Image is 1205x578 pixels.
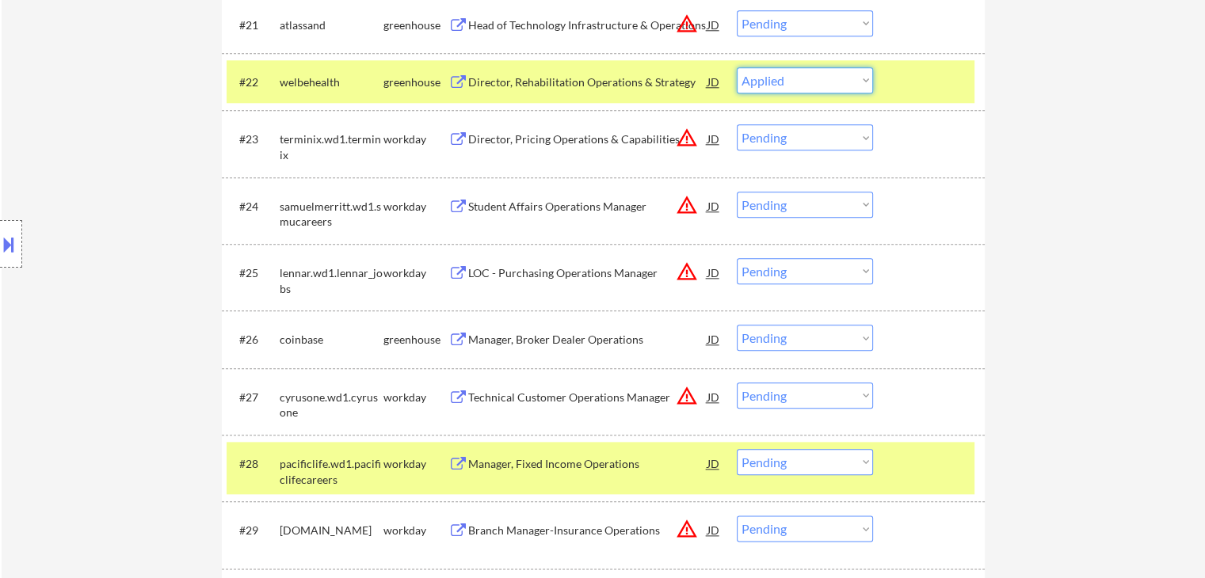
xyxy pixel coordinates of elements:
[676,518,698,540] button: warning_amber
[383,332,448,348] div: greenhouse
[383,199,448,215] div: workday
[383,523,448,538] div: workday
[706,67,722,96] div: JD
[706,258,722,287] div: JD
[468,390,707,405] div: Technical Customer Operations Manager
[383,74,448,90] div: greenhouse
[676,385,698,407] button: warning_amber
[706,449,722,477] div: JD
[383,17,448,33] div: greenhouse
[280,390,383,420] div: cyrusone.wd1.cyrusone
[239,456,267,472] div: #28
[706,515,722,544] div: JD
[468,199,707,215] div: Student Affairs Operations Manager
[280,131,383,162] div: terminix.wd1.terminix
[239,390,267,405] div: #27
[706,192,722,220] div: JD
[676,194,698,216] button: warning_amber
[239,74,267,90] div: #22
[280,17,383,33] div: atlassand
[706,10,722,39] div: JD
[676,260,698,283] button: warning_amber
[706,124,722,153] div: JD
[280,74,383,90] div: welbehealth
[280,332,383,348] div: coinbase
[468,456,707,472] div: Manager, Fixed Income Operations
[280,265,383,296] div: lennar.wd1.lennar_jobs
[468,131,707,147] div: Director, Pricing Operations & Capabilities
[280,523,383,538] div: [DOMAIN_NAME]
[280,199,383,230] div: samuelmerritt.wd1.smucareers
[468,17,707,33] div: Head of Technology Infrastructure & Operations
[239,523,267,538] div: #29
[383,131,448,147] div: workday
[468,523,707,538] div: Branch Manager-Insurance Operations
[676,127,698,149] button: warning_amber
[706,382,722,411] div: JD
[468,265,707,281] div: LOC - Purchasing Operations Manager
[468,332,707,348] div: Manager, Broker Dealer Operations
[280,456,383,487] div: pacificlife.wd1.pacificlifecareers
[383,456,448,472] div: workday
[239,17,267,33] div: #21
[383,390,448,405] div: workday
[706,325,722,353] div: JD
[676,13,698,35] button: warning_amber
[383,265,448,281] div: workday
[468,74,707,90] div: Director, Rehabilitation Operations & Strategy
